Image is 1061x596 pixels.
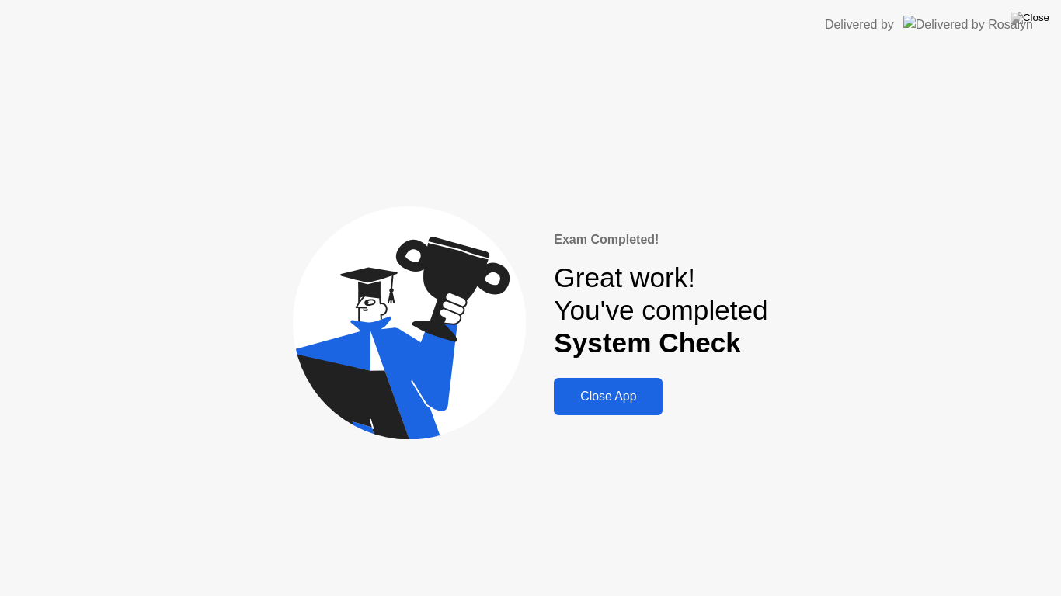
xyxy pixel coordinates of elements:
b: System Check [554,327,741,358]
div: Close App [558,390,658,404]
div: Great work! You've completed [554,262,767,360]
div: Exam Completed! [554,230,767,249]
img: Close [1011,12,1049,24]
div: Delivered by [825,16,894,34]
button: Close App [554,378,663,415]
img: Delivered by Rosalyn [903,16,1033,33]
